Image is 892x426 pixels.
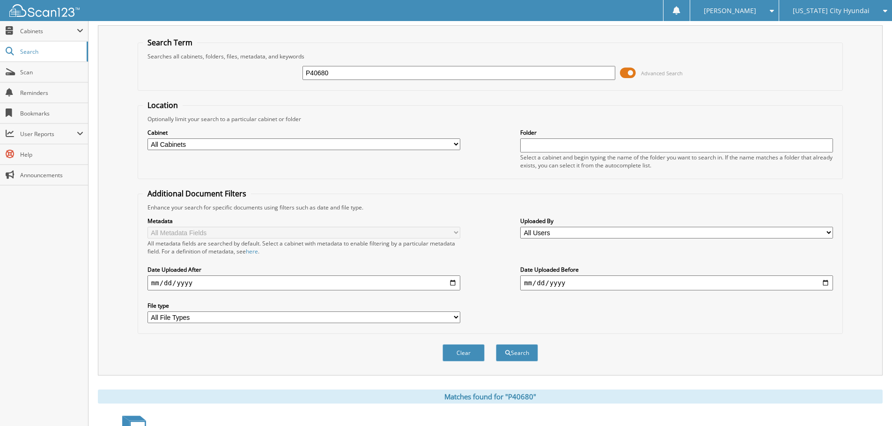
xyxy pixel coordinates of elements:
span: [US_STATE] City Hyundai [793,8,870,14]
legend: Additional Document Filters [143,188,251,199]
label: Uploaded By [520,217,833,225]
label: Cabinet [147,129,460,137]
span: User Reports [20,130,77,138]
span: [PERSON_NAME] [704,8,756,14]
img: scan123-logo-white.svg [9,4,80,17]
input: start [147,275,460,290]
span: Reminders [20,89,83,97]
span: Scan [20,68,83,76]
span: Advanced Search [641,70,683,77]
div: All metadata fields are searched by default. Select a cabinet with metadata to enable filtering b... [147,239,460,255]
div: Optionally limit your search to a particular cabinet or folder [143,115,838,123]
button: Search [496,344,538,361]
legend: Location [143,100,183,110]
div: Searches all cabinets, folders, files, metadata, and keywords [143,52,838,60]
span: Bookmarks [20,109,83,117]
label: Folder [520,129,833,137]
div: Select a cabinet and begin typing the name of the folder you want to search in. If the name match... [520,153,833,169]
span: Announcements [20,171,83,179]
div: Enhance your search for specific documents using filters such as date and file type. [143,203,838,211]
span: Help [20,151,83,159]
legend: Search Term [143,37,197,48]
label: Metadata [147,217,460,225]
label: Date Uploaded Before [520,266,833,274]
iframe: Chat Widget [845,381,892,426]
button: Clear [442,344,485,361]
input: end [520,275,833,290]
span: Cabinets [20,27,77,35]
label: File type [147,302,460,310]
span: Search [20,48,82,56]
label: Date Uploaded After [147,266,460,274]
a: here [246,247,258,255]
div: Matches found for "P40680" [98,390,883,404]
